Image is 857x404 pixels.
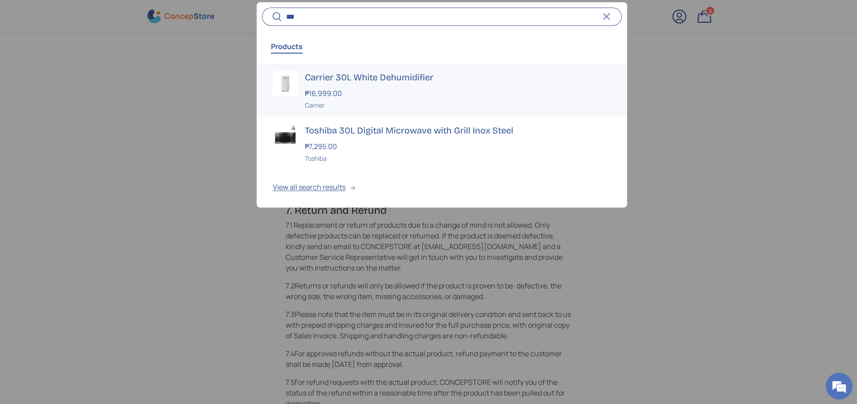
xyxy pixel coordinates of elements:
div: Chat with us now [46,50,150,62]
button: Products [271,36,303,57]
textarea: Type your message and hit 'Enter' [4,244,170,275]
a: Toshiba 30L Digital Microwave with Grill Inox Steel ₱7,295.00 Toshiba [257,117,627,170]
strong: ₱16,999.00 [305,88,344,98]
div: Carrier [305,100,611,110]
h3: Carrier 30L White Dehumidifier [305,71,611,83]
div: Toshiba [305,154,611,163]
strong: ₱7,295.00 [305,142,339,151]
div: Minimize live chat window [146,4,168,26]
a: carrier-dehumidifier-30-liter-full-view-concepstore Carrier 30L White Dehumidifier ₱16,999.00 Car... [257,64,627,117]
button: View all search results [257,170,627,208]
h3: Toshiba 30L Digital Microwave with Grill Inox Steel [305,124,611,137]
img: carrier-dehumidifier-30-liter-full-view-concepstore [273,71,298,96]
span: We're online! [52,112,123,203]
